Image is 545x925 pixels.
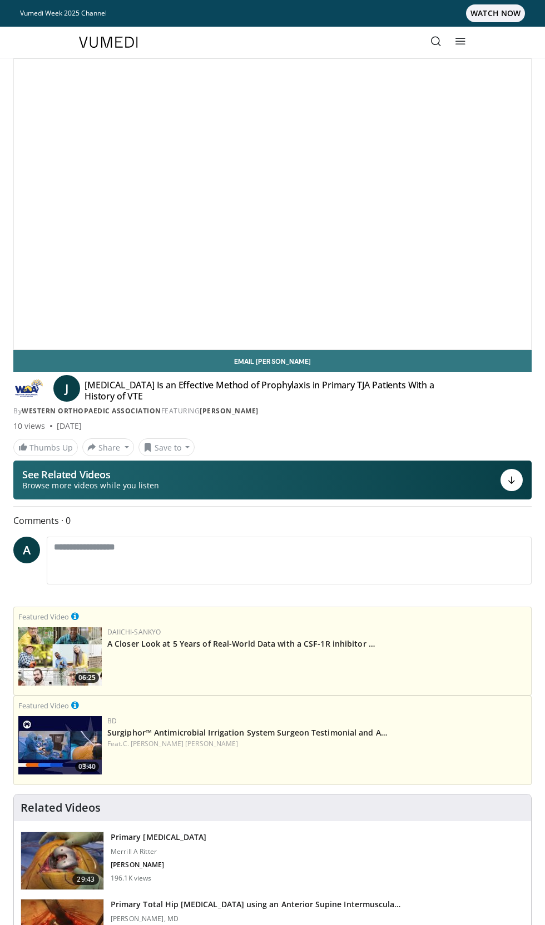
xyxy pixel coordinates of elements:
[13,537,40,563] a: A
[75,762,99,772] span: 03:40
[22,480,159,491] span: Browse more videos while you listen
[18,716,102,774] img: 70422da6-974a-44ac-bf9d-78c82a89d891.150x105_q85_crop-smart_upscale.jpg
[107,727,388,738] a: Surgiphor™ Antimicrobial Irrigation System Surgeon Testimonial and A…
[22,406,161,416] a: Western Orthopaedic Association
[14,59,531,349] video-js: Video Player
[21,832,103,890] img: 297061_3.png.150x105_q85_crop-smart_upscale.jpg
[21,801,101,814] h4: Related Videos
[18,716,102,774] a: 03:40
[111,874,151,883] p: 196.1K views
[13,406,532,416] div: By FEATURING
[72,874,99,885] span: 29:43
[466,4,525,22] span: WATCH NOW
[13,439,78,456] a: Thumbs Up
[111,861,206,869] p: [PERSON_NAME]
[79,37,138,48] img: VuMedi Logo
[13,513,532,528] span: Comments 0
[123,739,239,748] a: C. [PERSON_NAME] [PERSON_NAME]
[75,673,99,683] span: 06:25
[13,379,44,397] img: Western Orthopaedic Association
[13,461,532,499] button: See Related Videos Browse more videos while you listen
[85,379,453,402] h4: [MEDICAL_DATA] Is an Effective Method of Prophylaxis in Primary TJA Patients With a History of VTE
[53,375,80,402] a: J
[13,421,46,432] span: 10 views
[107,739,527,749] div: Feat.
[200,406,259,416] a: [PERSON_NAME]
[107,716,117,726] a: BD
[107,638,375,649] a: A Closer Look at 5 Years of Real-World Data with a CSF-1R inhibitor …
[57,421,82,432] div: [DATE]
[20,4,525,22] a: Vumedi Week 2025 ChannelWATCH NOW
[138,438,195,456] button: Save to
[82,438,134,456] button: Share
[18,612,69,622] small: Featured Video
[18,701,69,711] small: Featured Video
[111,899,400,910] h3: Primary Total Hip [MEDICAL_DATA] using an Anterior Supine Intermuscula…
[22,469,159,480] p: See Related Videos
[111,832,206,843] h3: Primary [MEDICAL_DATA]
[111,914,400,923] p: [PERSON_NAME], MD
[107,627,161,637] a: Daiichi-Sankyo
[111,847,206,856] p: Merrill A Ritter
[13,350,532,372] a: Email [PERSON_NAME]
[18,627,102,686] img: 93c22cae-14d1-47f0-9e4a-a244e824b022.png.150x105_q85_crop-smart_upscale.jpg
[21,832,524,891] a: 29:43 Primary [MEDICAL_DATA] Merrill A Ritter [PERSON_NAME] 196.1K views
[18,627,102,686] a: 06:25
